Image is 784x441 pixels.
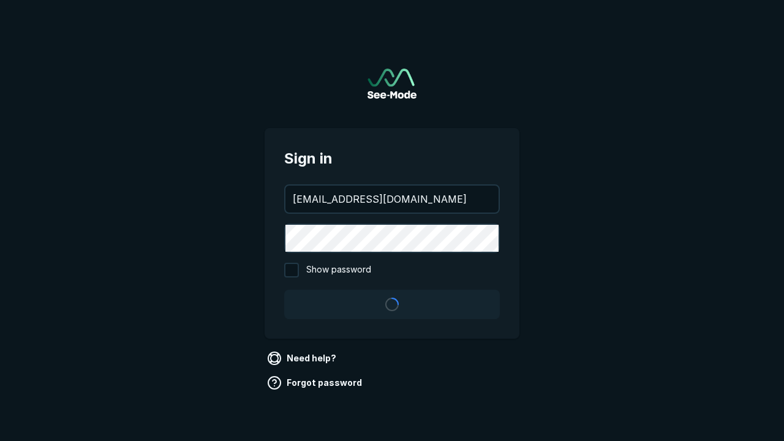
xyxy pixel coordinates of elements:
a: Need help? [265,349,341,368]
span: Sign in [284,148,500,170]
a: Forgot password [265,373,367,393]
span: Show password [306,263,371,277]
img: See-Mode Logo [367,69,417,99]
a: Go to sign in [367,69,417,99]
input: your@email.com [285,186,499,213]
